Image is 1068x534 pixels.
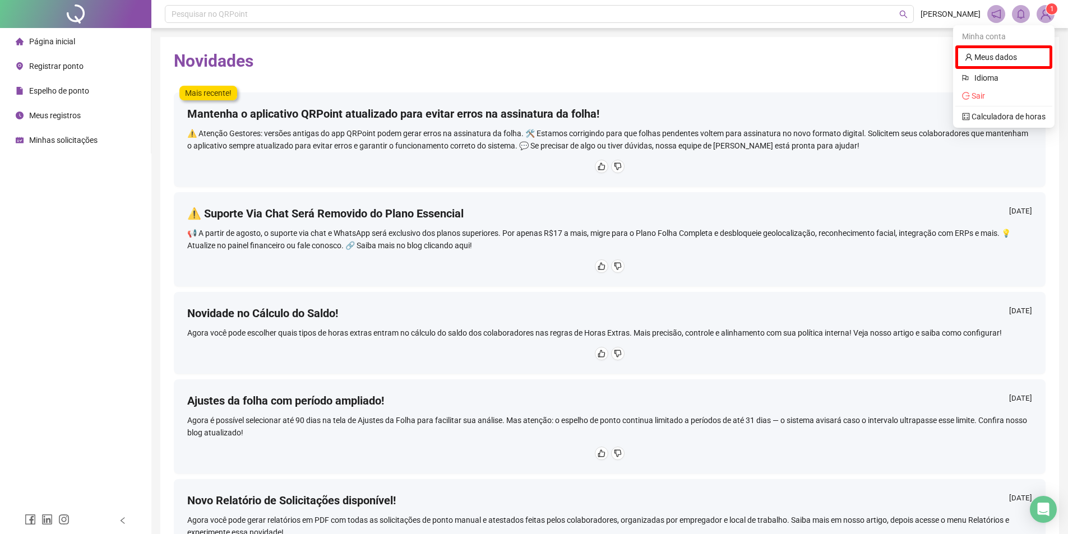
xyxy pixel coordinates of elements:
span: flag [962,72,970,84]
div: Minha conta [955,27,1052,45]
span: schedule [16,136,24,144]
div: 📢 A partir de agosto, o suporte via chat e WhatsApp será exclusivo dos planos superiores. Por ape... [187,227,1032,252]
span: file [16,87,24,95]
div: ⚠️ Atenção Gestores: versões antigas do app QRPoint podem gerar erros na assinatura da folha. 🛠️ ... [187,127,1032,152]
span: left [119,517,127,524]
span: dislike [614,162,622,170]
div: Agora é possível selecionar até 90 dias na tela de Ajustes da Folha para facilitar sua análise. M... [187,414,1032,439]
a: calculator Calculadora de horas [962,112,1046,121]
span: 1 [1050,5,1054,13]
span: environment [16,62,24,70]
div: Open Intercom Messenger [1030,496,1057,523]
div: [DATE] [1009,393,1032,407]
sup: Atualize o seu contato no menu Meus Dados [1046,3,1057,15]
span: like [598,350,605,357]
span: Página inicial [29,37,75,46]
span: Meus registros [29,111,81,120]
h4: ⚠️ Suporte Via Chat Será Removido do Plano Essencial [187,206,464,221]
span: [PERSON_NAME] [921,8,981,20]
h4: Novo Relatório de Solicitações disponível! [187,493,396,508]
span: home [16,38,24,45]
span: dislike [614,262,622,270]
h4: Mantenha o aplicativo QRPoint atualizado para evitar erros na assinatura da folha! [187,106,599,122]
span: Registrar ponto [29,62,84,71]
img: 47125 [1037,6,1054,22]
span: dislike [614,350,622,357]
span: Espelho de ponto [29,86,89,95]
span: like [598,449,605,457]
span: like [598,162,605,170]
span: notification [991,9,1001,19]
span: logout [962,92,970,100]
span: linkedin [41,514,53,525]
h4: Ajustes da folha com período ampliado! [187,393,384,408]
span: bell [1016,9,1026,19]
span: clock-circle [16,112,24,119]
span: facebook [25,514,36,525]
span: Idioma [974,72,1039,84]
span: dislike [614,449,622,457]
span: like [598,262,605,270]
h4: Novidade no Cálculo do Saldo! [187,305,338,321]
a: user Meus dados [965,53,1017,62]
label: Mais recente! [179,86,237,100]
span: Minhas solicitações [29,136,98,145]
div: [DATE] [1009,305,1032,319]
span: search [899,10,908,18]
span: Sair [972,91,985,100]
div: [DATE] [1009,206,1032,220]
span: instagram [58,514,70,525]
div: [DATE] [1009,493,1032,507]
h2: Novidades [174,50,1046,72]
div: Agora você pode escolher quais tipos de horas extras entram no cálculo do saldo dos colaboradores... [187,327,1032,339]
